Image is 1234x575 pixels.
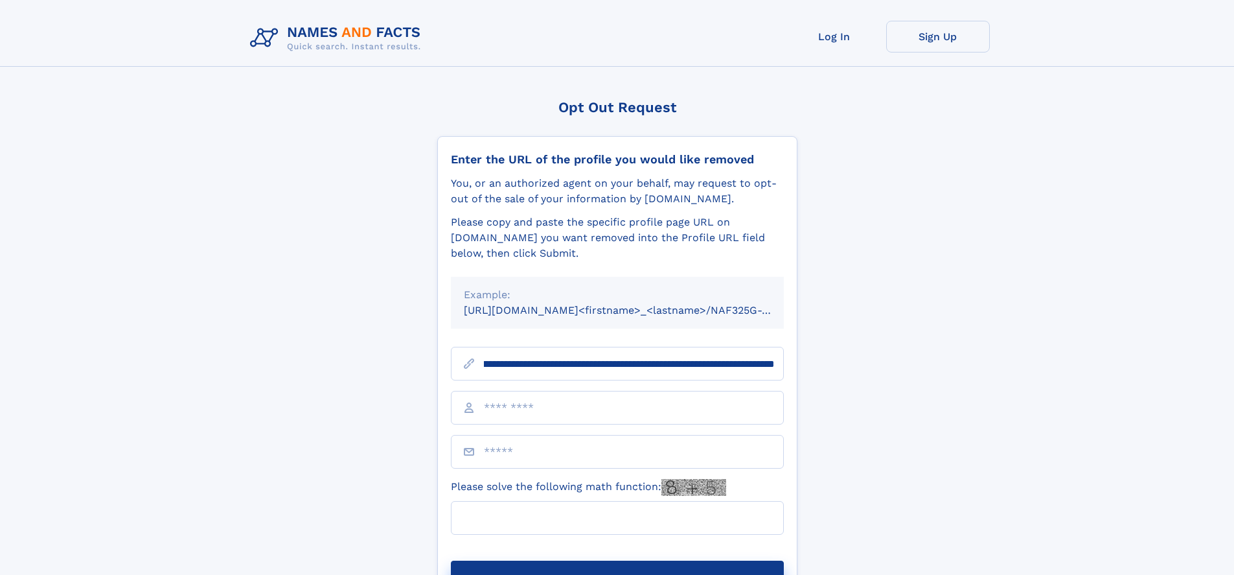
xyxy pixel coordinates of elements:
[451,152,784,167] div: Enter the URL of the profile you would like removed
[245,21,431,56] img: Logo Names and Facts
[437,99,797,115] div: Opt Out Request
[451,215,784,261] div: Please copy and paste the specific profile page URL on [DOMAIN_NAME] you want removed into the Pr...
[464,304,808,316] small: [URL][DOMAIN_NAME]<firstname>_<lastname>/NAF325G-xxxxxxxx
[451,176,784,207] div: You, or an authorized agent on your behalf, may request to opt-out of the sale of your informatio...
[886,21,990,53] a: Sign Up
[451,479,726,496] label: Please solve the following math function:
[464,287,771,303] div: Example:
[783,21,886,53] a: Log In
